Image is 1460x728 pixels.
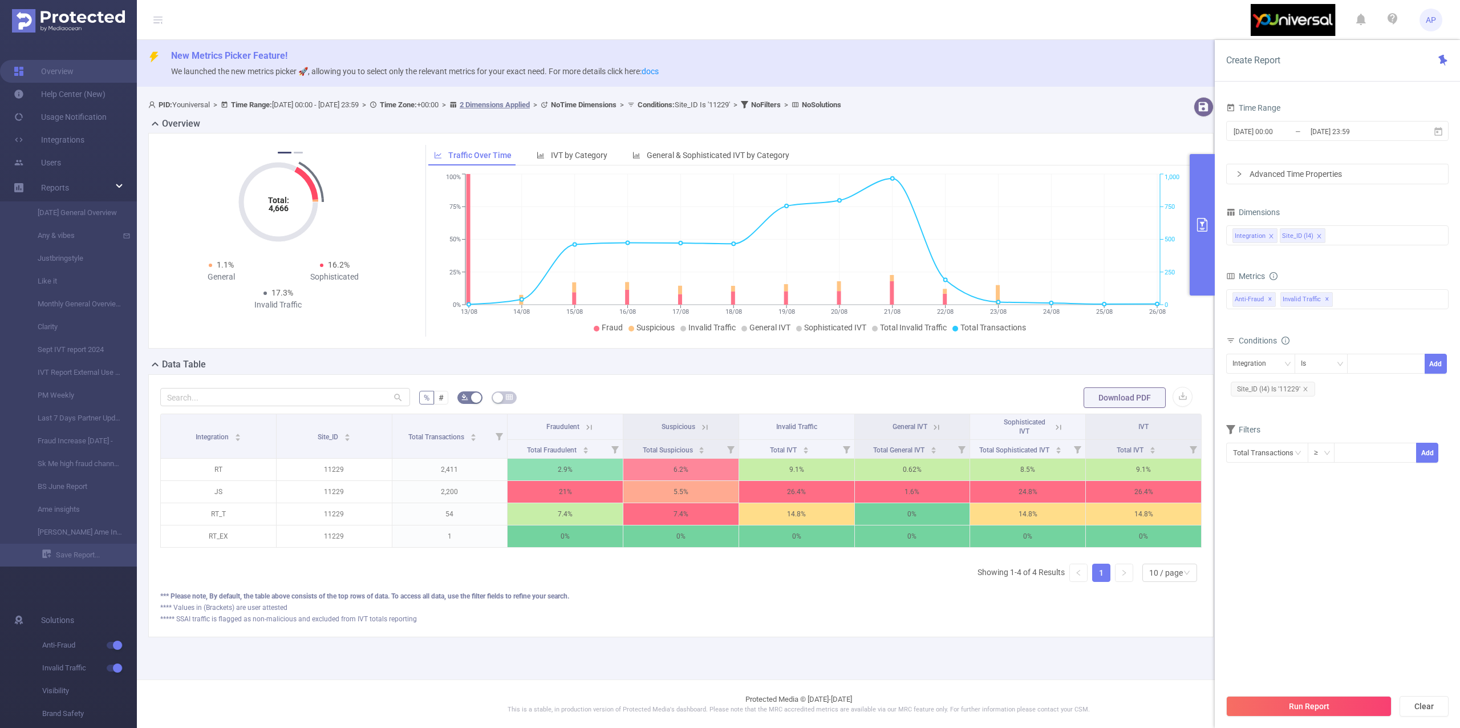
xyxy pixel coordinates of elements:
[1325,293,1329,306] span: ✕
[14,106,107,128] a: Usage Notification
[231,100,272,109] b: Time Range:
[271,288,293,297] span: 17.3%
[873,446,926,454] span: Total General IVT
[802,100,841,109] b: No Solutions
[643,446,695,454] span: Total Suspicious
[318,433,340,441] span: Site_ID
[1056,445,1062,448] i: icon: caret-up
[638,100,675,109] b: Conditions :
[960,323,1026,332] span: Total Transactions
[328,260,350,269] span: 16.2%
[583,449,589,452] i: icon: caret-down
[546,423,579,431] span: Fraudulent
[344,432,351,439] div: Sort
[1282,229,1313,244] div: Site_ID (l4)
[1236,171,1243,177] i: icon: right
[453,301,461,309] tspan: 0%
[1314,443,1326,462] div: ≥
[23,430,123,452] a: Fraud Increase [DATE] -
[617,100,627,109] span: >
[42,702,137,725] span: Brand Safety
[1226,425,1260,434] span: Filters
[461,394,468,401] i: icon: bg-colors
[566,308,583,316] tspan: 15/08
[449,236,461,244] tspan: 50%
[171,67,659,76] span: We launched the new metrics picker 🚀, allowing you to select only the relevant metrics for your e...
[161,503,276,525] p: RT_T
[855,525,970,547] p: 0%
[1239,336,1289,345] span: Conditions
[551,100,617,109] b: No Time Dimensions
[638,100,730,109] span: Site_ID Is '11229'
[739,525,854,547] p: 0%
[277,503,392,525] p: 11229
[162,117,200,131] h2: Overview
[802,449,809,452] i: icon: caret-down
[607,440,623,458] i: Filter menu
[1092,564,1110,582] li: 1
[1149,449,1155,452] i: icon: caret-down
[160,614,1202,624] div: ***** SSAI traffic is flagged as non-malicious and excluded from IVT totals reporting
[1232,292,1276,307] span: Anti-Fraud
[1149,445,1155,448] i: icon: caret-up
[699,445,705,448] i: icon: caret-up
[880,323,947,332] span: Total Invalid Traffic
[23,293,123,316] a: Monthly General Overview JS Yahoo
[623,503,739,525] p: 7.4%
[1337,361,1344,369] i: icon: down
[42,657,137,680] span: Invalid Traffic
[160,388,410,406] input: Search...
[1093,564,1110,581] a: 1
[632,151,640,159] i: icon: bar-chart
[41,183,69,192] span: Reports
[855,481,970,503] p: 1.6%
[160,602,1202,613] div: **** Values in (Brackets) are user attested
[623,459,739,480] p: 6.2%
[470,432,476,435] i: icon: caret-up
[41,609,74,632] span: Solutions
[930,445,937,452] div: Sort
[1149,445,1156,452] div: Sort
[159,100,172,109] b: PID:
[751,100,781,109] b: No Filters
[647,151,789,160] span: General & Sophisticated IVT by Category
[137,680,1460,728] footer: Protected Media © [DATE]-[DATE]
[14,60,74,83] a: Overview
[725,308,741,316] tspan: 18/08
[14,151,61,174] a: Users
[602,323,623,332] span: Fraud
[217,260,234,269] span: 1.1%
[359,100,370,109] span: >
[277,525,392,547] p: 11229
[344,432,350,435] i: icon: caret-up
[196,433,230,441] span: Integration
[838,440,854,458] i: Filter menu
[1226,103,1280,112] span: Time Range
[1165,236,1175,244] tspan: 500
[470,432,477,439] div: Sort
[14,83,106,106] a: Help Center (New)
[855,503,970,525] p: 0%
[148,100,841,109] span: Youniversal [DATE] 00:00 - [DATE] 23:59 +00:00
[778,308,794,316] tspan: 19/08
[278,271,392,283] div: Sophisticated
[1400,696,1449,717] button: Clear
[165,705,1431,715] p: This is a stable, in production version of Protected Media's dashboard. Please note that the MRC ...
[1426,9,1436,31] span: AP
[723,440,739,458] i: Filter menu
[449,203,461,211] tspan: 75%
[12,9,125,33] img: Protected Media
[267,196,289,205] tspan: Total:
[970,481,1085,503] p: 24.8%
[23,475,123,498] a: BS June Report
[470,436,476,440] i: icon: caret-down
[1043,308,1059,316] tspan: 24/08
[1115,564,1133,582] li: Next Page
[392,503,508,525] p: 54
[970,503,1085,525] p: 14.8%
[1086,525,1201,547] p: 0%
[1121,569,1128,576] i: icon: right
[23,452,123,475] a: Sk Me high fraud channels
[1117,446,1145,454] span: Total IVT
[1227,164,1448,184] div: icon: rightAdvanced Time Properties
